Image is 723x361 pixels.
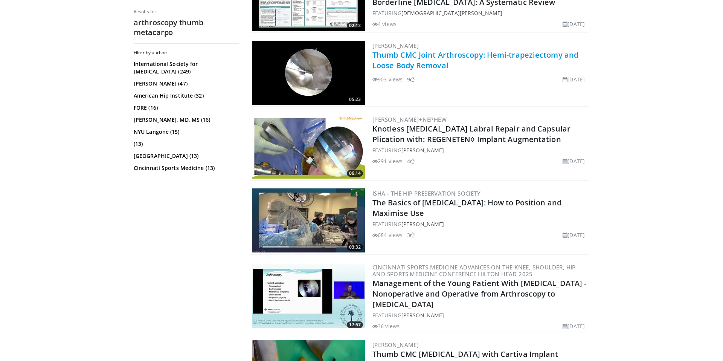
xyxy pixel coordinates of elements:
li: 36 views [372,322,400,330]
a: International Society for [MEDICAL_DATA] (249) [134,60,237,75]
li: [DATE] [563,322,585,330]
span: 03:32 [347,244,363,251]
span: 05:23 [347,96,363,103]
li: 291 views [372,157,403,165]
a: 17:57 [252,264,365,328]
img: d3f6d444-50d4-465c-9d1d-73baa393f5c0.300x170_q85_crop-smart_upscale.jpg [252,41,365,105]
span: 02:12 [347,22,363,29]
li: [DATE] [563,20,585,28]
a: 06:14 [252,115,365,179]
li: 684 views [372,231,403,239]
a: Thumb CMC [MEDICAL_DATA] with Cartiva Implant [372,349,558,359]
li: [DATE] [563,231,585,239]
li: [DATE] [563,157,585,165]
img: 9e8ee752-f27c-48fa-8abe-87618a9a446b.300x170_q85_crop-smart_upscale.jpg [252,115,365,179]
div: FEATURING [372,220,588,228]
a: 05:23 [252,41,365,105]
img: ce8b5501-3cc5-449c-8229-8a2c7f330159.300x170_q85_crop-smart_upscale.jpg [252,264,365,328]
a: Management of the Young Patient With [MEDICAL_DATA] - Nonoperative and Operative from Arthroscopy... [372,278,586,309]
a: [PERSON_NAME]+Nephew [372,116,447,123]
a: [PERSON_NAME] [372,42,419,49]
div: FEATURING [372,9,588,17]
a: [PERSON_NAME] [401,147,444,154]
a: American Hip Institute (32) [134,92,237,99]
a: Thumb CMC Joint Arthroscopy: Hemi-trapeziectomy and Loose Body Removal [372,50,578,70]
img: 6c7b0cb2-527a-420c-b31e-d45c2801438f.300x170_q85_crop-smart_upscale.jpg [252,188,365,252]
a: Knotless [MEDICAL_DATA] Labral Repair and Capsular Plication with: REGENETEN◊ Implant Augmentation [372,124,570,144]
a: (13) [134,140,237,148]
a: [DEMOGRAPHIC_DATA][PERSON_NAME] [401,9,502,17]
a: 03:32 [252,188,365,252]
li: [DATE] [563,75,585,83]
a: ISHA - The Hip Preservation Society [372,190,480,197]
div: FEATURING [372,311,588,319]
a: Cincinnati Sports Medicine (13) [134,164,237,172]
li: 4 views [372,20,397,28]
li: 4 [407,157,415,165]
div: FEATURING [372,146,588,154]
h3: Filter by author: [134,50,239,56]
a: The Basics of [MEDICAL_DATA]: How to Position and Maximise Use [372,197,561,218]
li: 3 [407,231,415,239]
h2: arthroscopy thumb metacarpo [134,18,239,37]
a: FORE (16) [134,104,237,112]
a: Cincinnati Sports Medicine Advances on the Knee, Shoulder, Hip and Sports Medicine Conference Hil... [372,263,576,278]
span: 06:14 [347,170,363,177]
li: 903 views [372,75,403,83]
li: 9 [407,75,415,83]
a: [PERSON_NAME] [401,312,444,319]
a: NYU Langone (15) [134,128,237,136]
a: [PERSON_NAME], MD, MS (16) [134,116,237,124]
a: [PERSON_NAME] [372,341,419,349]
span: 17:57 [347,321,363,328]
p: Results for: [134,9,239,15]
a: [PERSON_NAME] [401,220,444,228]
a: [GEOGRAPHIC_DATA] (13) [134,152,237,160]
a: [PERSON_NAME] (47) [134,80,237,87]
